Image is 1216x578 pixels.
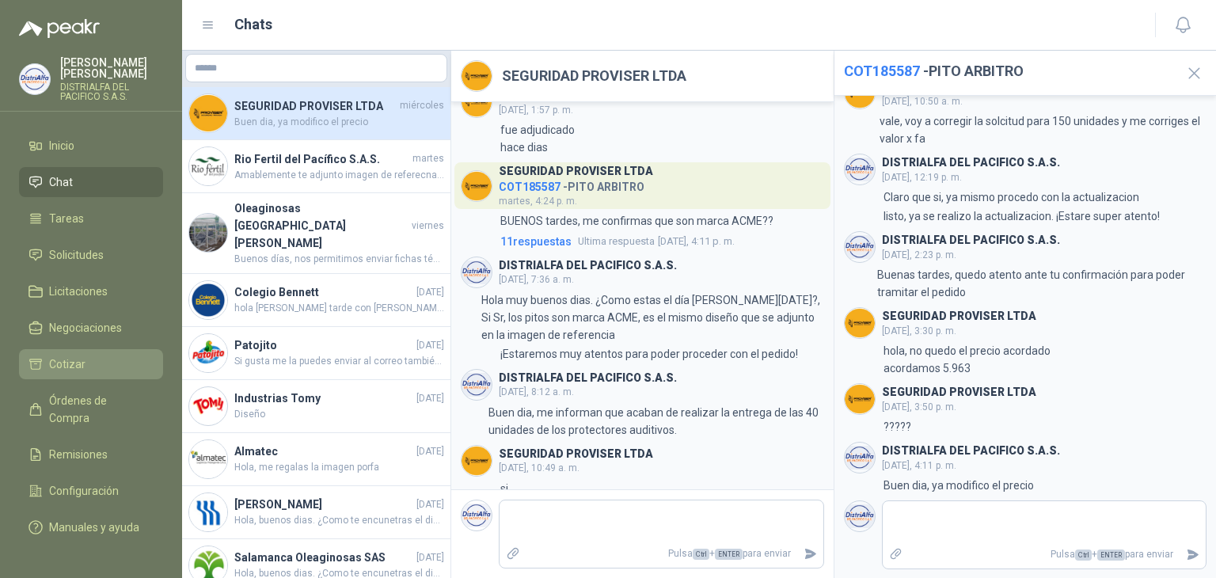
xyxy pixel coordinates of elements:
span: Amablemente te adjunto imagen de referecnai y ficha tecnica, el valor ofertado es por par [234,168,444,183]
h4: - PITO ARBITRO [499,177,653,192]
span: COT185587 [844,63,920,79]
span: Manuales y ayuda [49,519,139,536]
h4: SEGURIDAD PROVISER LTDA [234,97,397,115]
img: Company Logo [189,334,227,372]
a: Company LogoOleaginosas [GEOGRAPHIC_DATA][PERSON_NAME]viernesBuenos días, nos permitimos enviar f... [182,193,450,274]
img: Company Logo [189,281,227,319]
h3: DISTRIALFA DEL PACIFICO S.A.S. [499,374,677,382]
span: Configuración [49,482,119,500]
span: [DATE], 3:50 p. m. [882,401,956,413]
img: Company Logo [462,257,492,287]
img: Company Logo [462,61,492,91]
span: [DATE] [416,391,444,406]
a: Chat [19,167,163,197]
span: Si gusta me la puedes enviar al correo también o a mi whatsapp [234,354,444,369]
span: Solicitudes [49,246,104,264]
img: Company Logo [845,232,875,262]
span: [DATE] [416,550,444,565]
h4: Almatec [234,443,413,460]
p: Pulsa + para enviar [909,541,1180,568]
span: [DATE], 8:12 a. m. [499,386,574,397]
a: Negociaciones [19,313,163,343]
img: Logo peakr [19,19,100,38]
span: [DATE], 12:19 p. m. [882,172,962,183]
span: viernes [412,219,444,234]
h3: SEGURIDAD PROVISER LTDA [499,167,653,176]
p: Buenas tardes, quedo atento ante tu confirmación para poder tramitar el pedido [877,266,1206,301]
span: [DATE], 3:30 p. m. [882,325,956,337]
h3: DISTRIALFA DEL PACIFICO S.A.S. [882,236,1060,245]
p: fue adjudicado hace dias [500,121,575,156]
h4: Patojito [234,337,413,354]
span: 11 respuesta s [500,233,572,250]
a: Company LogoSEGURIDAD PROVISER LTDAmiércolesBuen dia, ya modifico el precio [182,87,450,140]
p: listo, ya se realizo la actualizacion. ¡Estare super atento! [883,207,1160,225]
label: Adjuntar archivos [883,541,910,568]
p: hola, no quedo el precio acordado acordamos 5.963 [883,342,1051,377]
img: Company Logo [189,147,227,185]
span: [DATE] [416,444,444,459]
p: BUENOS tardes, me confirmas que son marca ACME?? [500,212,773,230]
p: Buen dia, ya modifico el precio [883,477,1034,494]
button: Enviar [1180,541,1206,568]
img: Company Logo [189,94,227,132]
span: martes, 4:24 p. m. [499,196,577,207]
h4: [PERSON_NAME] [234,496,413,513]
p: Hola muy buenos dias. ¿Como estas el día [PERSON_NAME][DATE]?, Si Sr, los pitos son marca ACME, e... [481,291,824,344]
span: Ultima respuesta [578,234,655,249]
span: Órdenes de Compra [49,392,148,427]
span: Diseño [234,407,444,422]
a: Licitaciones [19,276,163,306]
img: Company Logo [462,87,492,117]
h2: - PITO ARBITRO [844,60,1172,82]
span: ENTER [1097,549,1125,561]
span: [DATE] [416,497,444,512]
span: Inicio [49,137,74,154]
a: Company LogoAlmatec[DATE]Hola, me regalas la imagen porfa [182,433,450,486]
a: Solicitudes [19,240,163,270]
span: martes [412,151,444,166]
span: Buen dia, ya modifico el precio [234,115,444,130]
span: Hola, buenos dias. ¿Como te encunetras el dia [PERSON_NAME][DATE]? Mi nombre es [PERSON_NAME], es... [234,513,444,528]
p: [PERSON_NAME] [PERSON_NAME] [60,57,163,79]
a: Tareas [19,203,163,234]
span: [DATE], 7:36 a. m. [499,274,574,285]
span: [DATE], 4:11 p. m. [578,234,735,249]
button: Enviar [797,540,823,568]
p: ????? [883,418,911,435]
h3: DISTRIALFA DEL PACIFICO S.A.S. [499,261,677,270]
img: Company Logo [845,501,875,531]
label: Adjuntar archivos [500,540,526,568]
a: Company LogoPatojito[DATE]Si gusta me la puedes enviar al correo también o a mi whatsapp [182,327,450,380]
span: ENTER [715,549,743,560]
img: Company Logo [20,64,50,94]
span: hola [PERSON_NAME] tarde con [PERSON_NAME] [234,301,444,316]
h4: Salamanca Oleaginosas SAS [234,549,413,566]
p: vale, voy a corregir la solcitud para 150 unidades y me corriges el valor x fa [880,112,1206,147]
h1: Chats [234,13,272,36]
a: Configuración [19,476,163,506]
a: Company LogoColegio Bennett[DATE]hola [PERSON_NAME] tarde con [PERSON_NAME] [182,274,450,327]
h4: Colegio Bennett [234,283,413,301]
p: Pulsa + para enviar [526,540,797,568]
h2: SEGURIDAD PROVISER LTDA [502,65,686,87]
p: si gracias [500,480,537,515]
a: Company Logo[PERSON_NAME][DATE]Hola, buenos dias. ¿Como te encunetras el dia [PERSON_NAME][DATE]?... [182,486,450,539]
span: Ctrl [1075,549,1092,561]
span: [DATE], 10:50 a. m. [882,96,963,107]
img: Company Logo [462,446,492,476]
span: COT185587 [499,181,560,193]
img: Company Logo [845,308,875,338]
span: Hola, me regalas la imagen porfa [234,460,444,475]
span: Ctrl [693,549,709,560]
a: 11respuestasUltima respuesta[DATE], 4:11 p. m. [497,233,824,250]
img: Company Logo [845,384,875,414]
span: [DATE] [416,285,444,300]
a: Company LogoIndustrias Tomy[DATE]Diseño [182,380,450,433]
span: [DATE], 2:23 p. m. [882,249,956,260]
img: Company Logo [845,443,875,473]
img: Company Logo [462,171,492,201]
span: Licitaciones [49,283,108,300]
p: ¡Estaremos muy atentos para poder proceder con el pedido! [500,345,798,363]
img: Company Logo [189,214,227,252]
